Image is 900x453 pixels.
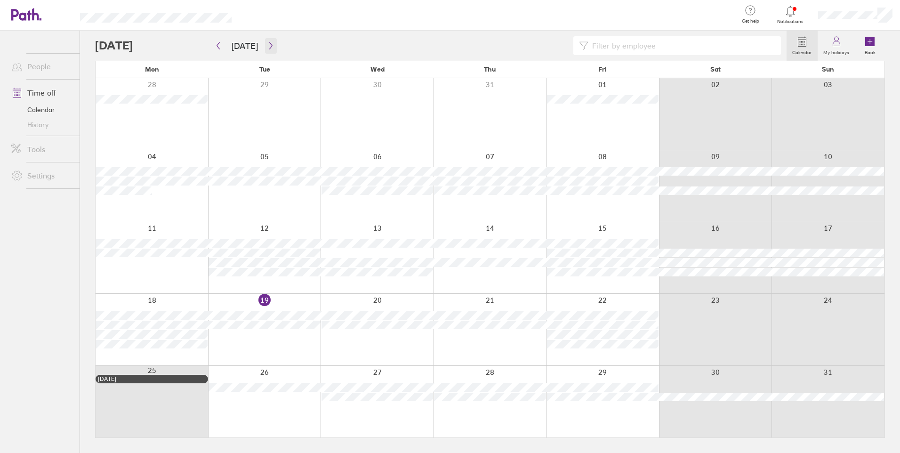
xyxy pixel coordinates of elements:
span: Fri [598,65,607,73]
span: Sat [710,65,721,73]
a: Notifications [775,5,806,24]
a: Calendar [4,102,80,117]
a: People [4,57,80,76]
button: [DATE] [224,38,265,54]
div: [DATE] [98,376,206,382]
label: Book [859,47,881,56]
a: Calendar [787,31,818,61]
a: Settings [4,166,80,185]
a: My holidays [818,31,855,61]
a: History [4,117,80,132]
input: Filter by employee [588,37,775,55]
span: Tue [259,65,270,73]
a: Tools [4,140,80,159]
span: Sun [822,65,834,73]
span: Get help [735,18,766,24]
span: Mon [145,65,159,73]
label: My holidays [818,47,855,56]
a: Book [855,31,885,61]
span: Thu [484,65,496,73]
span: Notifications [775,19,806,24]
a: Time off [4,83,80,102]
label: Calendar [787,47,818,56]
span: Wed [370,65,385,73]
